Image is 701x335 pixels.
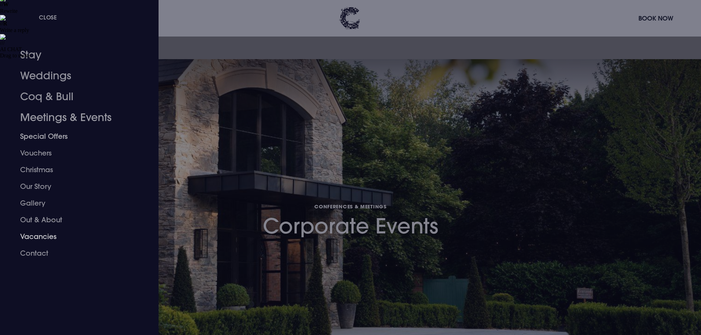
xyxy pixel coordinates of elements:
[20,128,130,145] a: Special Offers
[20,245,130,262] a: Contact
[20,145,130,161] a: Vouchers
[20,86,130,107] a: Coq & Bull
[20,107,130,128] a: Meetings & Events
[20,178,130,195] a: Our Story
[20,212,130,228] a: Out & About
[20,195,130,212] a: Gallery
[20,228,130,245] a: Vacancies
[20,161,130,178] a: Christmas
[20,65,130,86] a: Weddings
